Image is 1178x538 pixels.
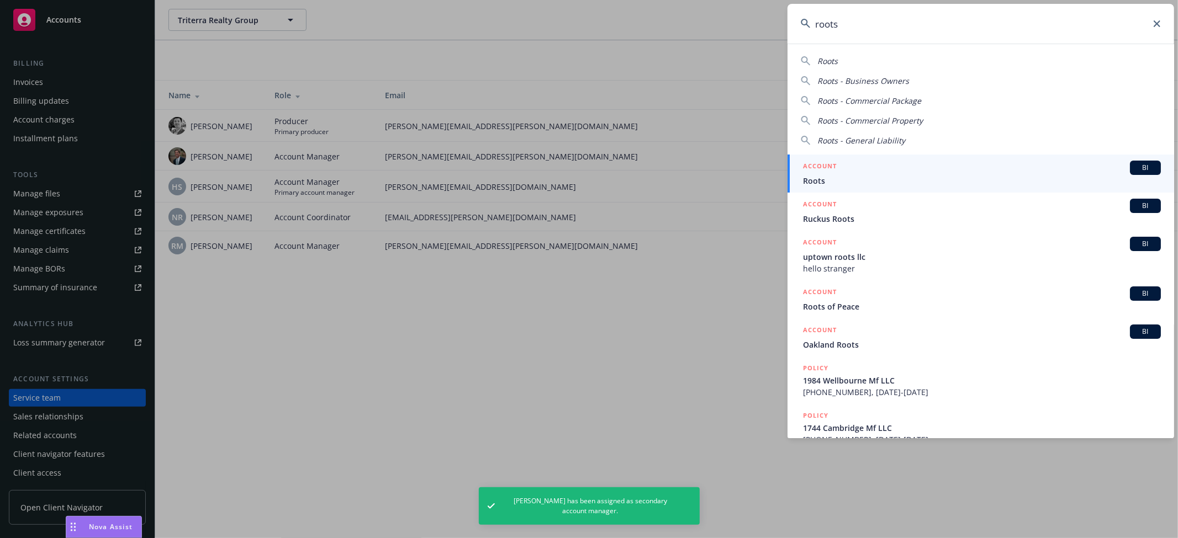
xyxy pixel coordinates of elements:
span: Roots - General Liability [817,135,905,146]
span: Nova Assist [89,522,133,531]
span: BI [1134,327,1156,337]
span: Roots - Business Owners [817,76,909,86]
h5: ACCOUNT [803,324,837,338]
a: ACCOUNTBIRoots of Peace [788,280,1174,318]
span: [PERSON_NAME] has been assigned as secondary account manager. [504,496,678,516]
span: [PHONE_NUMBER], [DATE]-[DATE] [803,434,1161,445]
h5: ACCOUNT [803,199,837,212]
a: ACCOUNTBIOakland Roots [788,318,1174,356]
a: POLICY1984 Wellbourne Mf LLC[PHONE_NUMBER], [DATE]-[DATE] [788,356,1174,404]
div: Drag to move [66,516,80,537]
a: POLICY1744 Cambridge Mf LLC[PHONE_NUMBER], [DATE]-[DATE] [788,404,1174,451]
span: BI [1134,239,1156,249]
span: Roots [803,175,1161,187]
h5: POLICY [803,363,828,374]
button: Nova Assist [66,516,142,538]
a: ACCOUNTBIRoots [788,155,1174,193]
a: ACCOUNTBIRuckus Roots [788,193,1174,231]
span: Ruckus Roots [803,213,1161,225]
span: Roots - Commercial Property [817,115,923,126]
span: 1984 Wellbourne Mf LLC [803,375,1161,386]
span: [PHONE_NUMBER], [DATE]-[DATE] [803,386,1161,398]
input: Search... [788,4,1174,44]
span: Roots [817,56,838,66]
span: BI [1134,289,1156,299]
span: BI [1134,163,1156,173]
h5: ACCOUNT [803,286,837,300]
h5: ACCOUNT [803,161,837,174]
h5: POLICY [803,410,828,421]
span: Roots - Commercial Package [817,95,921,106]
span: 1744 Cambridge Mf LLC [803,422,1161,434]
span: uptown roots llc [803,251,1161,263]
span: Oakland Roots [803,339,1161,350]
span: Roots of Peace [803,301,1161,312]
a: ACCOUNTBIuptown roots llchello stranger [788,231,1174,280]
span: BI [1134,201,1156,211]
span: hello stranger [803,263,1161,274]
h5: ACCOUNT [803,237,837,250]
